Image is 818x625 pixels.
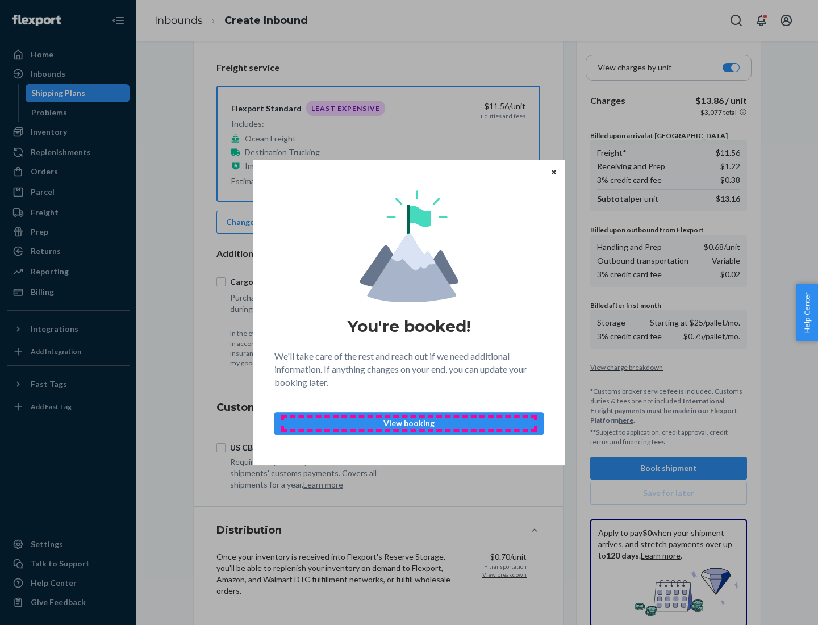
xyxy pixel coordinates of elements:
p: View booking [284,418,534,429]
p: We'll take care of the rest and reach out if we need additional information. If anything changes ... [274,350,544,389]
img: svg+xml,%3Csvg%20viewBox%3D%220%200%20174%20197%22%20fill%3D%22none%22%20xmlns%3D%22http%3A%2F%2F... [360,190,458,302]
button: Close [548,165,560,178]
h1: You're booked! [348,316,470,336]
button: View booking [274,412,544,435]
